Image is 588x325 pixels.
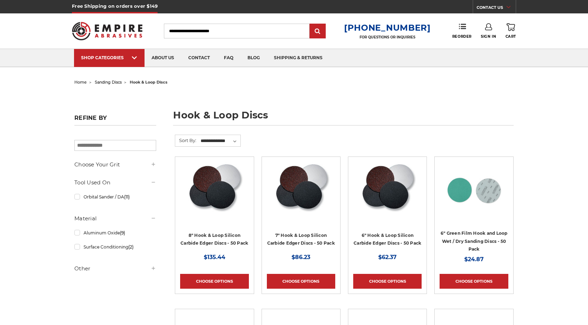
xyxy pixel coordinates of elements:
[452,23,472,38] a: Reorder
[240,49,267,67] a: blog
[145,49,181,67] a: about us
[74,264,156,273] h5: Other
[378,254,397,260] span: $62.37
[477,4,516,13] a: CONTACT US
[440,274,508,289] a: Choose Options
[292,254,310,260] span: $86.23
[272,162,330,218] img: Silicon Carbide 7" Hook & Loop Edger Discs
[311,24,325,38] input: Submit
[267,274,335,289] a: Choose Options
[353,162,422,230] a: Silicon Carbide 6" Hook & Loop Edger Discs
[95,80,122,85] a: sanding discs
[200,136,240,146] select: Sort By:
[186,162,243,218] img: Silicon Carbide 8" Hook & Loop Edger Discs
[74,80,87,85] a: home
[124,194,130,200] span: (11)
[506,34,516,39] span: Cart
[354,233,421,246] a: 6" Hook & Loop Silicon Carbide Edger Discs - 50 Pack
[344,23,431,33] a: [PHONE_NUMBER]
[173,110,514,125] h1: hook & loop discs
[464,256,484,263] span: $24.87
[181,49,217,67] a: contact
[72,17,142,45] img: Empire Abrasives
[74,241,156,253] a: Surface Conditioning
[267,49,330,67] a: shipping & returns
[81,55,137,60] div: SHOP CATEGORIES
[344,35,431,39] p: FOR QUESTIONS OR INQUIRIES
[446,162,502,218] img: 6-inch 60-grit green film hook and loop sanding discs with fast cutting aluminum oxide for coarse...
[217,49,240,67] a: faq
[180,233,248,246] a: 8" Hook & Loop Silicon Carbide Edger Discs - 50 Pack
[74,178,156,187] h5: Tool Used On
[204,254,225,260] span: $135.44
[180,162,249,230] a: Silicon Carbide 8" Hook & Loop Edger Discs
[440,162,508,230] a: 6-inch 60-grit green film hook and loop sanding discs with fast cutting aluminum oxide for coarse...
[441,231,508,252] a: 6" Green Film Hook and Loop Wet / Dry Sanding Discs - 50 Pack
[506,23,516,39] a: Cart
[359,162,416,218] img: Silicon Carbide 6" Hook & Loop Edger Discs
[74,115,156,125] h5: Refine by
[74,214,156,223] h5: Material
[74,191,156,203] a: Orbital Sander / DA
[128,244,134,250] span: (2)
[180,274,249,289] a: Choose Options
[452,34,472,39] span: Reorder
[267,162,335,230] a: Silicon Carbide 7" Hook & Loop Edger Discs
[175,135,196,146] label: Sort By:
[130,80,167,85] span: hook & loop discs
[74,227,156,239] a: Aluminum Oxide
[267,233,335,246] a: 7" Hook & Loop Silicon Carbide Edger Discs - 50 Pack
[481,34,496,39] span: Sign In
[353,274,422,289] a: Choose Options
[120,230,125,235] span: (9)
[74,160,156,169] h5: Choose Your Grit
